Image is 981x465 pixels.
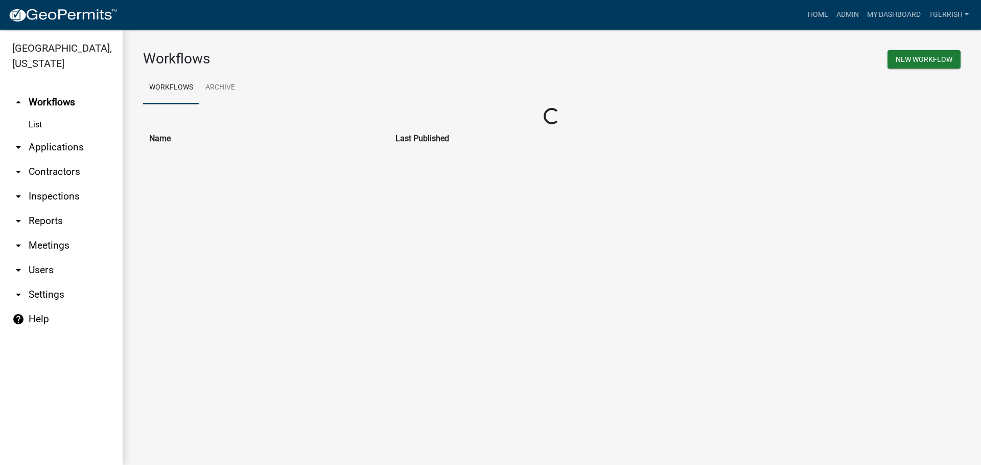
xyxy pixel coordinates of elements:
button: New Workflow [887,50,961,69]
a: My Dashboard [863,5,925,25]
i: arrow_drop_down [12,239,25,252]
a: Home [804,5,832,25]
i: arrow_drop_down [12,264,25,276]
th: Name [143,126,389,151]
i: arrow_drop_up [12,96,25,108]
i: help [12,313,25,325]
i: arrow_drop_down [12,166,25,178]
a: Archive [199,72,241,104]
i: arrow_drop_down [12,190,25,203]
th: Last Published [389,126,871,151]
h3: Workflows [143,50,544,68]
i: arrow_drop_down [12,289,25,301]
i: arrow_drop_down [12,215,25,227]
a: TGERRISH [925,5,973,25]
a: Workflows [143,72,199,104]
i: arrow_drop_down [12,141,25,153]
a: Admin [832,5,863,25]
